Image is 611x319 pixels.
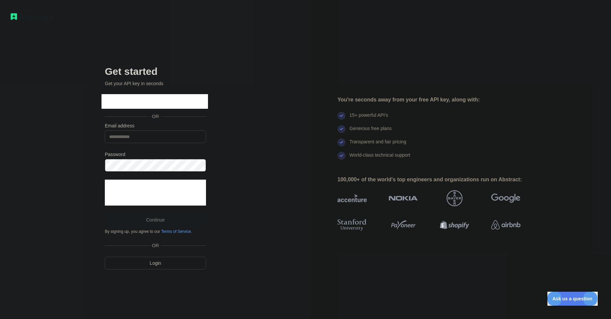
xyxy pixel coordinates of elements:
[147,113,164,120] span: OR
[349,125,392,138] div: Generous free plans
[161,229,191,234] a: Terms of Service
[547,292,598,306] iframe: Toggle Customer Support
[102,94,208,109] iframe: Кнопка "Войти с аккаунтом Google"
[337,125,345,133] img: check mark
[105,151,206,158] label: Password
[105,66,206,78] h2: Get started
[440,218,469,232] img: shopify
[447,190,463,206] img: bayer
[105,229,206,234] div: By signing up, you agree to our .
[491,190,520,206] img: google
[337,96,542,104] div: You're seconds away from your free API key, along with:
[105,80,206,87] p: Get your API key in seconds
[349,138,406,152] div: Transparent and fair pricing
[149,242,162,249] span: OR
[389,190,418,206] img: nokia
[105,257,206,269] a: Login
[11,13,54,20] img: Workflow
[337,190,367,206] img: accenture
[337,152,345,160] img: check mark
[105,180,206,206] iframe: reCAPTCHA
[349,112,388,125] div: 15+ powerful API's
[105,122,206,129] label: Email address
[337,138,345,146] img: check mark
[105,214,206,226] button: Continue
[349,152,410,165] div: World-class technical support
[389,218,418,232] img: payoneer
[491,218,520,232] img: airbnb
[337,176,542,184] div: 100,000+ of the world's top engineers and organizations run on Abstract:
[337,112,345,120] img: check mark
[337,218,367,232] img: stanford university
